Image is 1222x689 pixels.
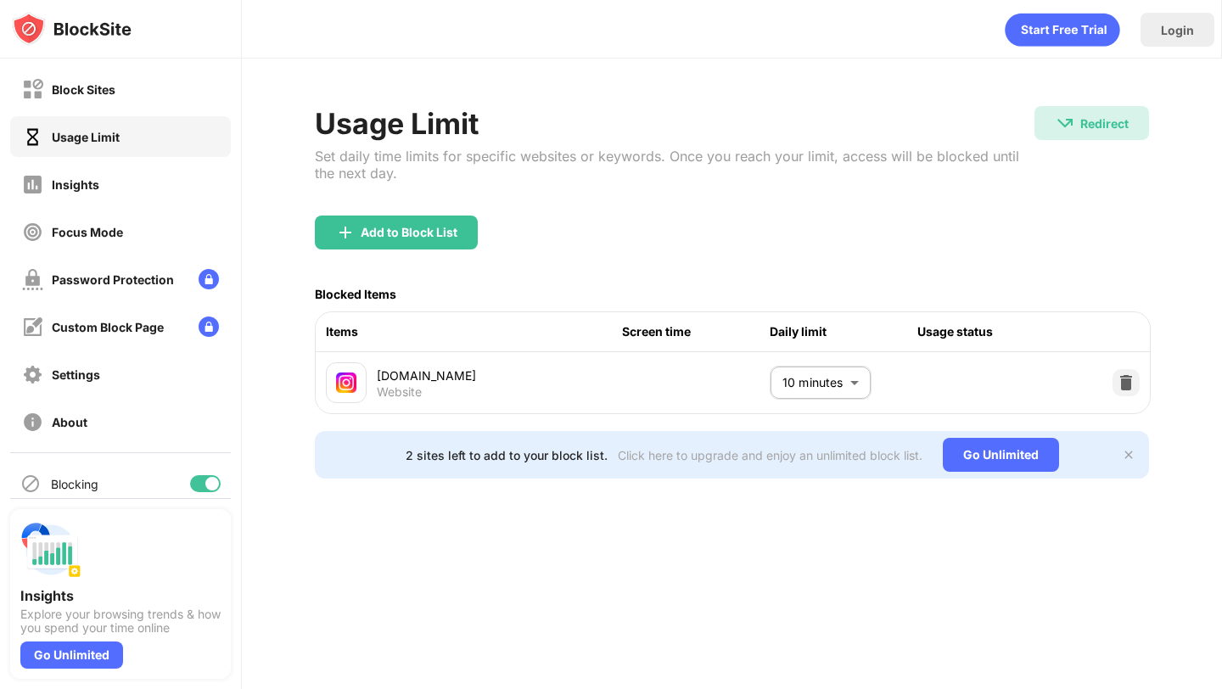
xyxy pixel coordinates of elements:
[315,287,396,301] div: Blocked Items
[406,448,608,462] div: 2 sites left to add to your block list.
[377,384,422,400] div: Website
[52,82,115,97] div: Block Sites
[52,225,123,239] div: Focus Mode
[51,477,98,491] div: Blocking
[52,177,99,192] div: Insights
[52,320,164,334] div: Custom Block Page
[22,269,43,290] img: password-protection-off.svg
[336,373,356,393] img: favicons
[22,126,43,148] img: time-usage-on.svg
[22,316,43,338] img: customize-block-page-off.svg
[22,221,43,243] img: focus-off.svg
[20,519,81,580] img: push-insights.svg
[20,473,41,494] img: blocking-icon.svg
[361,226,457,239] div: Add to Block List
[1080,116,1129,131] div: Redirect
[622,322,770,341] div: Screen time
[917,322,1065,341] div: Usage status
[315,106,1034,141] div: Usage Limit
[1161,23,1194,37] div: Login
[22,174,43,195] img: insights-off.svg
[22,364,43,385] img: settings-off.svg
[20,608,221,635] div: Explore your browsing trends & how you spend your time online
[20,641,123,669] div: Go Unlimited
[782,373,844,392] p: 10 minutes
[377,367,621,384] div: [DOMAIN_NAME]
[1122,448,1135,462] img: x-button.svg
[22,79,43,100] img: block-off.svg
[52,415,87,429] div: About
[52,130,120,144] div: Usage Limit
[1005,13,1120,47] div: animation
[20,587,221,604] div: Insights
[199,269,219,289] img: lock-menu.svg
[326,322,621,341] div: Items
[618,448,922,462] div: Click here to upgrade and enjoy an unlimited block list.
[770,322,917,341] div: Daily limit
[52,367,100,382] div: Settings
[22,412,43,433] img: about-off.svg
[315,148,1034,182] div: Set daily time limits for specific websites or keywords. Once you reach your limit, access will b...
[943,438,1059,472] div: Go Unlimited
[52,272,174,287] div: Password Protection
[12,12,132,46] img: logo-blocksite.svg
[199,316,219,337] img: lock-menu.svg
